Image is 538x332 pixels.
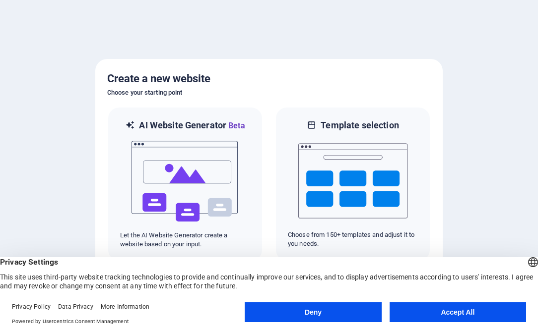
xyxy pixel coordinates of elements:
h5: Create a new website [107,71,431,87]
h6: Template selection [321,119,399,131]
p: Choose from 150+ templates and adjust it to you needs. [288,230,418,248]
div: Template selectionChoose from 150+ templates and adjust it to you needs. [275,107,431,262]
p: Let the AI Website Generator create a website based on your input. [120,231,250,249]
div: AI Website GeneratorBetaaiLet the AI Website Generator create a website based on your input. [107,107,263,262]
h6: Choose your starting point [107,87,431,99]
h6: AI Website Generator [139,119,245,132]
img: ai [131,132,240,231]
span: Beta [226,121,245,130]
